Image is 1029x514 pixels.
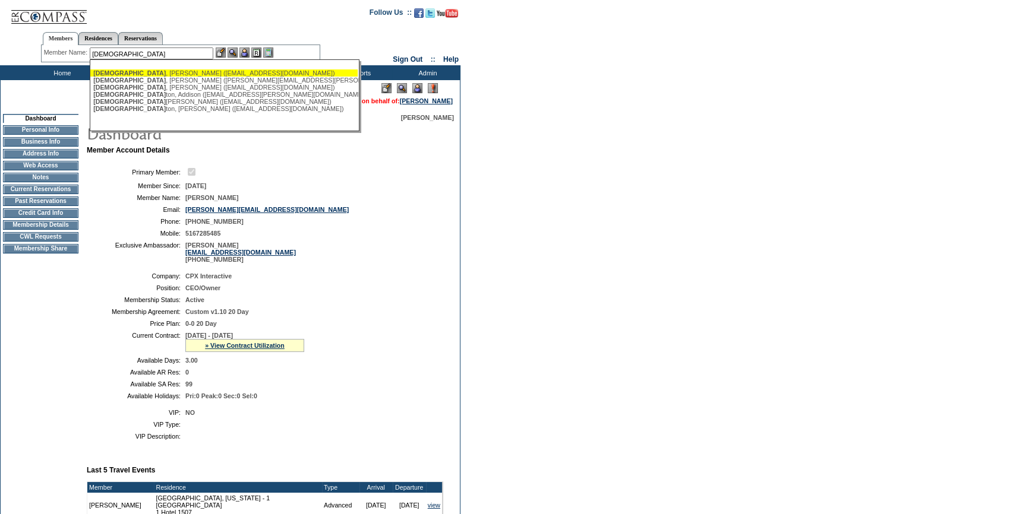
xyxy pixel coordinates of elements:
span: [DEMOGRAPHIC_DATA] [93,105,166,112]
img: Edit Mode [381,83,392,93]
a: Follow us on Twitter [425,12,435,19]
span: [PERSON_NAME] [185,194,238,201]
a: [EMAIL_ADDRESS][DOMAIN_NAME] [185,249,296,256]
td: Current Reservations [3,185,78,194]
td: Position: [91,284,181,291]
td: Residence [154,482,322,493]
a: Members [43,32,79,45]
span: You are acting on behalf of: [317,97,453,104]
td: VIP Type: [91,421,181,428]
td: Current Contract: [91,332,181,352]
td: Web Access [3,161,78,170]
span: Custom v1.10 20 Day [185,308,249,315]
span: :: [431,55,435,64]
td: Primary Member: [91,166,181,177]
img: Subscribe to our YouTube Channel [437,9,458,18]
td: Credit Card Info [3,208,78,218]
div: ton, [PERSON_NAME] ([EMAIL_ADDRESS][DOMAIN_NAME]) [93,105,355,112]
div: , [PERSON_NAME] ([PERSON_NAME][EMAIL_ADDRESS][PERSON_NAME][DOMAIN_NAME]) [93,77,355,84]
img: Impersonate [412,83,422,93]
img: pgTtlDashboard.gif [86,121,324,145]
span: Active [185,296,204,303]
div: ton, Addison ([EMAIL_ADDRESS][PERSON_NAME][DOMAIN_NAME]) [93,91,355,98]
img: Become our fan on Facebook [414,8,424,18]
td: Email: [91,206,181,213]
td: Notes [3,173,78,182]
span: CPX Interactive [185,272,232,280]
a: Reservations [118,32,163,45]
td: Available SA Res: [91,380,181,388]
td: Available AR Res: [91,369,181,376]
b: Last 5 Travel Events [87,466,155,474]
td: Arrival [359,482,393,493]
a: Residences [78,32,118,45]
td: Membership Agreement: [91,308,181,315]
img: b_edit.gif [216,47,226,58]
td: Business Info [3,137,78,147]
td: Member Name: [91,194,181,201]
td: Type [322,482,359,493]
td: Personal Info [3,125,78,135]
td: Past Reservations [3,196,78,206]
span: Pri:0 Peak:0 Sec:0 Sel:0 [185,392,257,399]
span: 5167285485 [185,230,220,237]
span: [PERSON_NAME] [401,114,454,121]
td: Admin [392,65,460,80]
td: Member [87,482,154,493]
span: [DEMOGRAPHIC_DATA] [93,98,166,105]
b: Member Account Details [87,146,170,154]
td: Available Days: [91,357,181,364]
td: Membership Details [3,220,78,230]
div: , [PERSON_NAME] ([EMAIL_ADDRESS][DOMAIN_NAME]) [93,84,355,91]
img: View [228,47,238,58]
span: [DATE] [185,182,206,189]
span: 0-0 20 Day [185,320,217,327]
td: Member Since: [91,182,181,189]
img: Follow us on Twitter [425,8,435,18]
span: [DEMOGRAPHIC_DATA] [93,84,166,91]
td: Company: [91,272,181,280]
td: Membership Status: [91,296,181,303]
a: Become our fan on Facebook [414,12,424,19]
img: Log Concern/Member Elevation [428,83,438,93]
a: Help [443,55,459,64]
span: 99 [185,380,192,388]
img: View Mode [397,83,407,93]
td: Available Holidays: [91,392,181,399]
div: Member Name: [44,47,90,58]
td: CWL Requests [3,232,78,242]
img: Impersonate [239,47,250,58]
a: » View Contract Utilization [205,342,285,349]
td: Mobile: [91,230,181,237]
td: VIP Description: [91,433,181,440]
span: 0 [185,369,189,376]
td: Home [27,65,95,80]
a: Subscribe to our YouTube Channel [437,12,458,19]
img: Reservations [251,47,261,58]
span: CEO/Owner [185,284,220,291]
td: Phone: [91,218,181,225]
td: Follow Us :: [370,7,412,21]
a: view [428,502,440,509]
div: [PERSON_NAME] ([EMAIL_ADDRESS][DOMAIN_NAME]) [93,98,355,105]
span: [DEMOGRAPHIC_DATA] [93,69,166,77]
div: , [PERSON_NAME] ([EMAIL_ADDRESS][DOMAIN_NAME]) [93,69,355,77]
td: Dashboard [3,114,78,123]
td: Price Plan: [91,320,181,327]
span: [PHONE_NUMBER] [185,218,244,225]
a: Sign Out [393,55,422,64]
td: VIP: [91,409,181,416]
td: Address Info [3,149,78,158]
img: b_calculator.gif [263,47,273,58]
span: 3.00 [185,357,198,364]
span: NO [185,409,195,416]
span: [DEMOGRAPHIC_DATA] [93,91,166,98]
td: Departure [393,482,426,493]
span: [DEMOGRAPHIC_DATA] [93,77,166,84]
td: Membership Share [3,244,78,253]
a: [PERSON_NAME] [400,97,453,104]
span: [DATE] - [DATE] [185,332,233,339]
a: [PERSON_NAME][EMAIL_ADDRESS][DOMAIN_NAME] [185,206,349,213]
span: [PERSON_NAME] [PHONE_NUMBER] [185,242,296,263]
td: Exclusive Ambassador: [91,242,181,263]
